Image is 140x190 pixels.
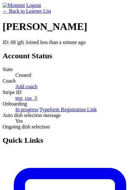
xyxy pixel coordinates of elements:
[3,21,137,33] h1: [PERSON_NAME]
[15,95,37,101] a: test_cus_3
[3,136,137,145] h2: Quick Links
[38,107,40,112] span: ·
[3,8,51,14] a: ← Back to Learner List
[3,90,137,95] dt: Stripe ID
[3,101,137,107] dt: Onboarding
[15,107,38,112] a: In progress
[40,107,97,112] a: Typeform Registration Link
[3,78,137,84] dt: Coach
[3,67,137,72] dt: State
[3,113,137,118] dt: Auto dish selection message
[26,3,41,8] a: Logout
[18,40,23,45] span: gb
[3,40,137,45] p: ID: 68 | | Joined less than a minute ago
[3,124,137,130] dt: Ongoing dish selection
[15,118,23,124] span: Yes
[15,72,31,78] span: Created
[15,84,37,89] a: Add coach
[3,3,25,8] img: Moment
[3,52,137,60] h2: Account Status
